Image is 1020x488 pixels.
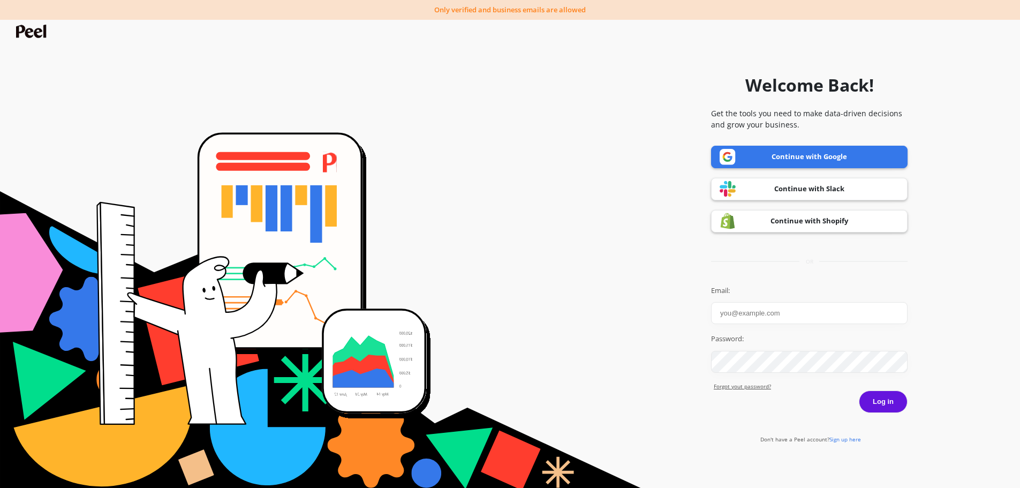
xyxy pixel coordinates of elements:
[720,181,736,197] img: Slack logo
[720,149,736,165] img: Google logo
[711,108,908,130] p: Get the tools you need to make data-driven decisions and grow your business.
[829,436,861,443] span: Sign up here
[711,178,908,200] a: Continue with Slack
[720,213,736,229] img: Shopify logo
[711,302,908,324] input: you@example.com
[711,210,908,232] a: Continue with Shopify
[859,391,908,413] button: Log in
[711,334,908,344] label: Password:
[714,382,908,391] a: Forgot yout password?
[16,25,49,38] img: Peel
[745,72,874,98] h1: Welcome Back!
[711,286,908,296] label: Email:
[711,258,908,266] div: or
[711,146,908,168] a: Continue with Google
[760,436,861,443] a: Don't have a Peel account?Sign up here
